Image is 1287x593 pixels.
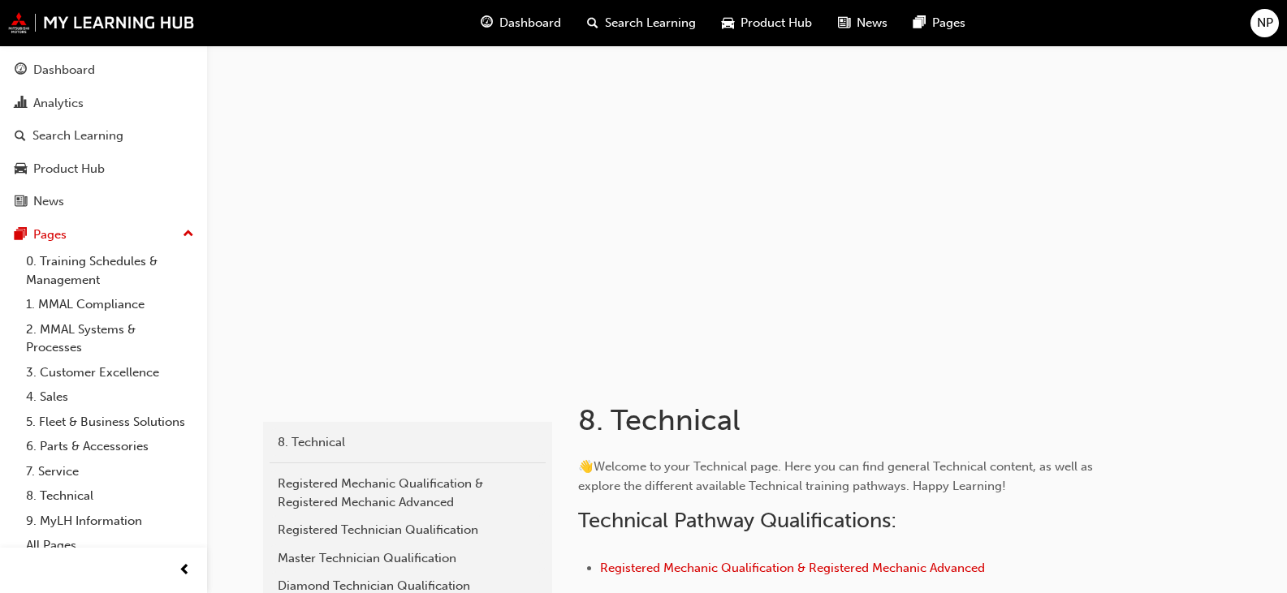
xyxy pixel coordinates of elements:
span: Welcome to your Technical page. Here you can find general Technical content, as well as explore t... [578,459,1096,493]
span: Search Learning [605,14,696,32]
div: Master Technician Qualification [278,549,538,568]
h1: 8. Technical [578,402,1111,438]
span: NP [1257,14,1273,32]
a: News [6,187,201,217]
span: Product Hub [741,14,812,32]
a: 9. MyLH Information [19,509,201,534]
div: Search Learning [32,127,123,145]
span: guage-icon [481,13,493,33]
a: Registered Mechanic Qualification & Registered Mechanic Advanced [270,470,546,516]
span: search-icon [15,129,26,144]
div: Analytics [33,94,84,113]
span: car-icon [722,13,734,33]
a: 7. Service [19,459,201,484]
a: Registered Mechanic Qualification & Registered Mechanic Advanced [600,561,985,575]
a: Registered Technician Qualification [270,516,546,544]
a: 5. Fleet & Business Solutions [19,410,201,435]
span: car-icon [15,162,27,177]
a: Analytics [6,88,201,118]
a: search-iconSearch Learning [574,6,709,40]
span: Dashboard [499,14,561,32]
span: pages-icon [15,228,27,243]
span: guage-icon [15,63,27,78]
a: pages-iconPages [900,6,978,40]
a: Product Hub [6,154,201,184]
a: 8. Technical [270,428,546,457]
a: car-iconProduct Hub [709,6,825,40]
a: news-iconNews [825,6,900,40]
button: Pages [6,220,201,250]
span: Technical Pathway Qualifications: [578,508,896,533]
button: NP [1250,9,1279,37]
a: Search Learning [6,121,201,151]
span: search-icon [587,13,598,33]
div: Product Hub [33,160,105,178]
span: pages-icon [913,13,926,33]
a: guage-iconDashboard [468,6,574,40]
span: up-icon [183,224,194,245]
a: 2. MMAL Systems & Processes [19,317,201,360]
span: 👋 [578,459,594,474]
span: news-icon [838,13,850,33]
span: Pages [932,14,965,32]
a: 0. Training Schedules & Management [19,249,201,292]
a: 4. Sales [19,385,201,410]
div: Registered Technician Qualification [278,521,538,539]
span: news-icon [15,195,27,209]
button: DashboardAnalyticsSearch LearningProduct HubNews [6,52,201,220]
div: Dashboard [33,61,95,79]
a: All Pages [19,533,201,558]
span: News [857,14,888,32]
img: mmal [8,12,195,33]
a: 1. MMAL Compliance [19,292,201,317]
div: Pages [33,226,67,244]
div: Registered Mechanic Qualification & Registered Mechanic Advanced [278,475,538,511]
div: 8. Technical [278,433,538,452]
a: Master Technician Qualification [270,544,546,573]
a: 8. Technical [19,483,201,509]
a: 3. Customer Excellence [19,360,201,385]
span: chart-icon [15,97,27,111]
span: prev-icon [179,561,191,581]
a: Dashboard [6,55,201,85]
div: News [33,192,64,211]
a: 6. Parts & Accessories [19,434,201,459]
